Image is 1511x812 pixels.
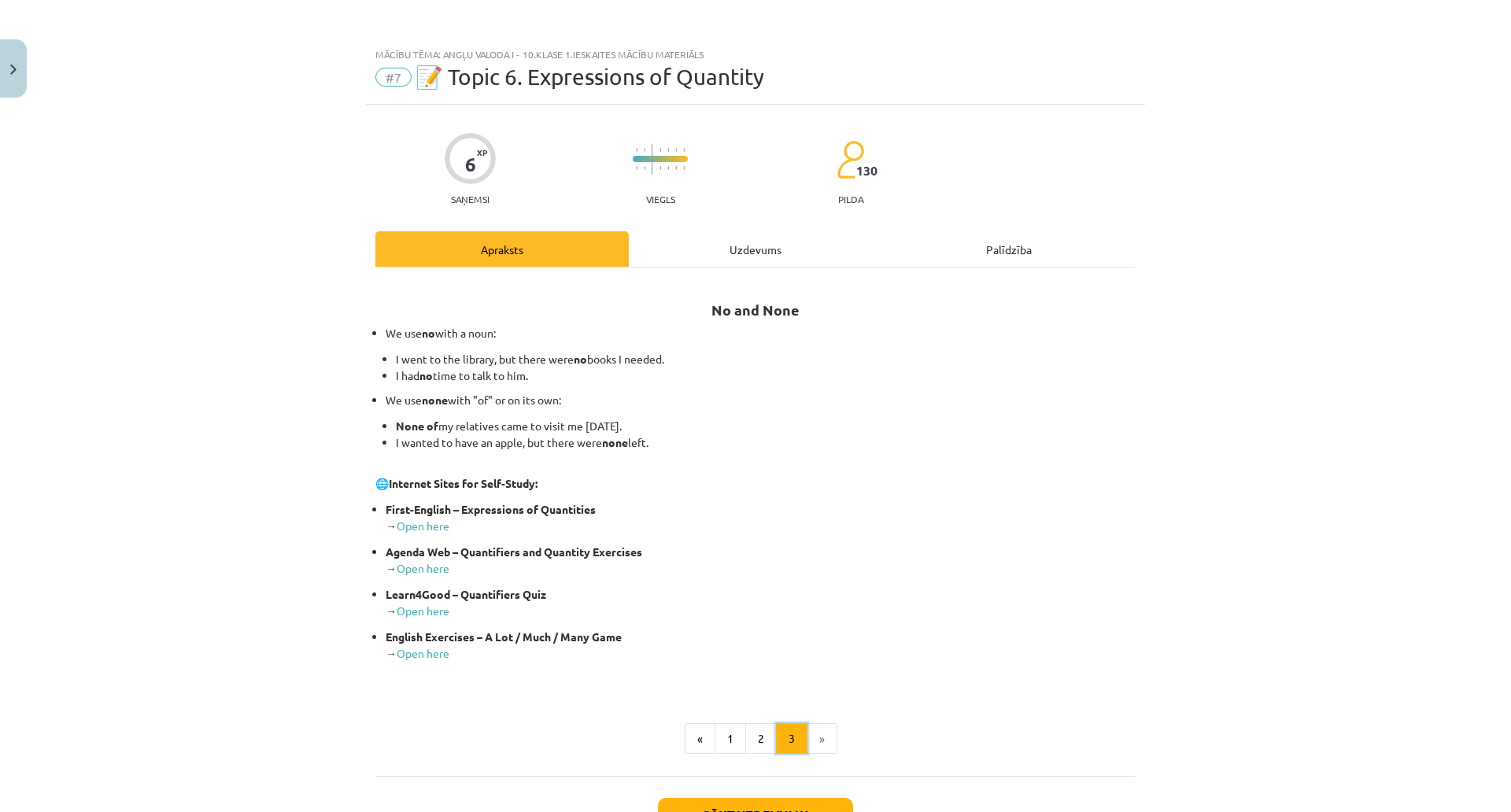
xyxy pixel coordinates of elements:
[386,502,596,516] strong: First-English – Expressions of Quantities
[386,587,546,601] strong: Learn4Good – Quantifiers Quiz
[675,148,677,152] img: icon-short-line-57e1e144782c952c97e751825c79c345078a6d821885a25fce030b3d8c18986b.svg
[386,392,1136,408] p: We use with "of" or on its own:
[776,723,807,755] button: 3
[636,166,637,170] img: icon-short-line-57e1e144782c952c97e751825c79c345078a6d821885a25fce030b3d8c18986b.svg
[685,723,715,755] button: «
[396,367,1136,384] li: I had time to talk to him.
[837,140,864,179] img: students-c634bb4e5e11cddfef0936a35e636f08e4e9abd3cc4e673bd6f9a4125e45ecb1.svg
[667,166,669,170] img: icon-short-line-57e1e144782c952c97e751825c79c345078a6d821885a25fce030b3d8c18986b.svg
[375,723,1136,755] nav: Page navigation example
[636,148,637,152] img: icon-short-line-57e1e144782c952c97e751825c79c345078a6d821885a25fce030b3d8c18986b.svg
[715,723,746,755] button: 1
[838,194,863,205] p: pilda
[375,68,412,87] span: #7
[375,231,629,267] div: Apraksts
[652,144,653,175] img: icon-long-line-d9ea69661e0d244f92f715978eff75569469978d946b2353a9bb055b3ed8787d.svg
[396,434,1136,467] li: I wanted to have an apple, but there were left.
[683,166,685,170] img: icon-short-line-57e1e144782c952c97e751825c79c345078a6d821885a25fce030b3d8c18986b.svg
[646,194,675,205] p: Viegls
[416,64,764,90] span: 📝 Topic 6. Expressions of Quantity
[396,418,1136,434] li: my relatives came to visit me [DATE].
[386,325,1136,341] p: We use with a noun:
[397,519,449,533] a: Open here
[375,49,1136,60] div: Mācību tēma: Angļu valoda i - 10.klase 1.ieskaites mācību materiāls
[745,723,777,755] button: 2
[396,419,438,433] strong: None of
[856,164,877,178] span: 130
[389,476,538,490] strong: Internet Sites for Self-Study:
[386,544,1136,577] p: →
[396,351,1136,367] li: I went to the library, but there were books I needed.
[574,352,587,366] strong: no
[397,646,449,660] a: Open here
[667,148,669,152] img: icon-short-line-57e1e144782c952c97e751825c79c345078a6d821885a25fce030b3d8c18986b.svg
[419,368,433,382] strong: no
[422,393,448,407] strong: none
[644,166,645,170] img: icon-short-line-57e1e144782c952c97e751825c79c345078a6d821885a25fce030b3d8c18986b.svg
[397,603,449,618] a: Open here
[375,475,1136,492] p: 🌐
[397,561,449,575] a: Open here
[10,65,17,75] img: icon-close-lesson-0947bae3869378f0d4975bcd49f059093ad1ed9edebbc8119c70593378902aed.svg
[659,166,661,170] img: icon-short-line-57e1e144782c952c97e751825c79c345078a6d821885a25fce030b3d8c18986b.svg
[422,326,435,340] strong: no
[711,301,800,319] strong: No and None
[659,148,661,152] img: icon-short-line-57e1e144782c952c97e751825c79c345078a6d821885a25fce030b3d8c18986b.svg
[629,231,882,267] div: Uzdevums
[386,629,1136,662] p: →
[882,231,1136,267] div: Palīdzība
[386,629,622,644] strong: English Exercises – A Lot / Much / Many Game
[683,148,685,152] img: icon-short-line-57e1e144782c952c97e751825c79c345078a6d821885a25fce030b3d8c18986b.svg
[445,194,496,205] p: Saņemsi
[644,148,645,152] img: icon-short-line-57e1e144782c952c97e751825c79c345078a6d821885a25fce030b3d8c18986b.svg
[386,544,642,559] strong: Agenda Web – Quantifiers and Quantity Exercises
[477,148,487,157] span: XP
[602,435,628,449] strong: none
[386,501,1136,534] p: →
[675,166,677,170] img: icon-short-line-57e1e144782c952c97e751825c79c345078a6d821885a25fce030b3d8c18986b.svg
[465,153,476,175] div: 6
[386,586,1136,619] p: →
